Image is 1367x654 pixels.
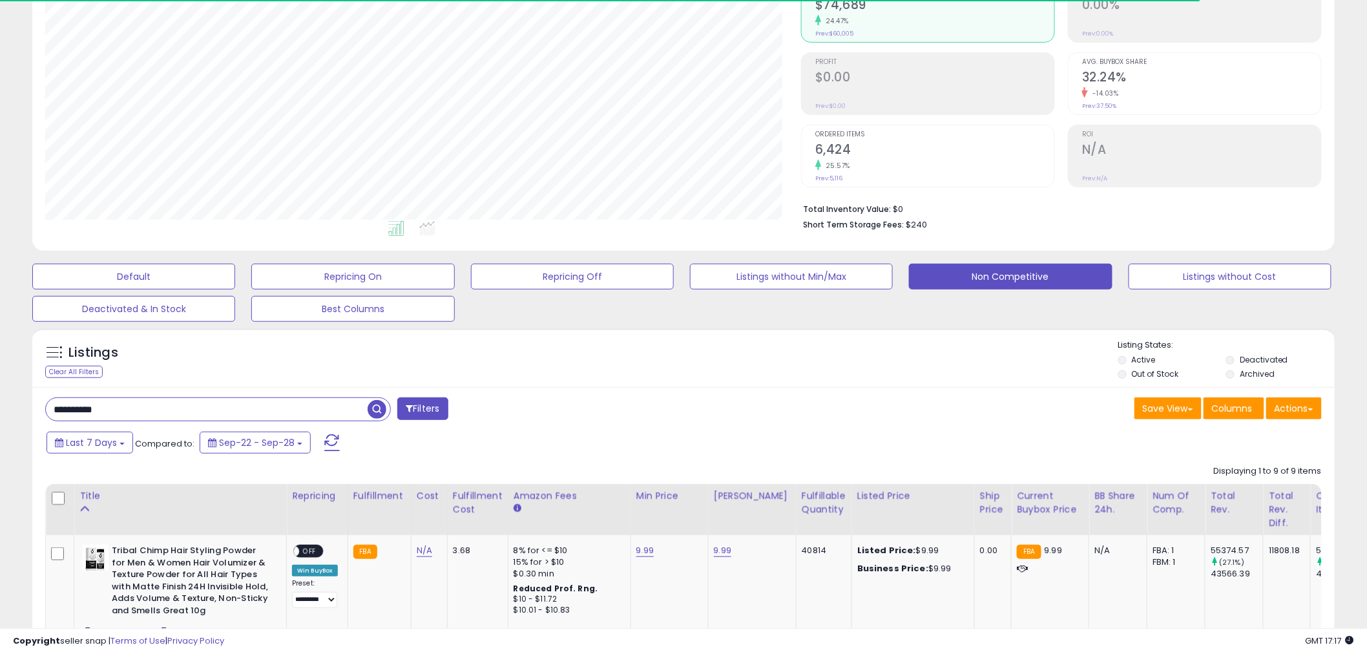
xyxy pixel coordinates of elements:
[1316,489,1363,516] div: Ordered Items
[1094,489,1142,516] div: BB Share 24h.
[1082,131,1321,138] span: ROI
[299,546,320,557] span: OFF
[1306,635,1354,647] span: 2025-10-6 17:17 GMT
[110,635,165,647] a: Terms of Use
[1219,557,1244,567] small: (27.1%)
[857,544,916,556] b: Listed Price:
[1082,70,1321,87] h2: 32.24%
[802,489,846,516] div: Fulfillable Quantity
[714,544,732,557] a: 9.99
[815,30,853,37] small: Prev: $60,005
[1211,489,1258,516] div: Total Rev.
[292,579,338,608] div: Preset:
[397,397,448,420] button: Filters
[1094,545,1137,556] div: N/A
[1017,489,1083,516] div: Current Buybox Price
[980,489,1006,516] div: Ship Price
[1240,368,1275,379] label: Archived
[66,436,117,449] span: Last 7 Days
[219,436,295,449] span: Sep-22 - Sep-28
[83,545,109,571] img: 41H7KVYq0oL._SL40_.jpg
[417,544,432,557] a: N/A
[353,489,406,503] div: Fulfillment
[636,489,703,503] div: Min Price
[47,432,133,454] button: Last 7 Days
[1082,142,1321,160] h2: N/A
[13,635,60,647] strong: Copyright
[514,503,521,514] small: Amazon Fees.
[32,264,235,290] button: Default
[32,296,235,322] button: Deactivated & In Stock
[417,489,442,503] div: Cost
[857,563,965,575] div: $9.99
[514,568,621,580] div: $0.30 min
[13,635,224,648] div: seller snap | |
[514,605,621,616] div: $10.01 - $10.83
[1118,339,1335,352] p: Listing States:
[815,174,842,182] small: Prev: 5,116
[514,583,598,594] b: Reduced Prof. Rng.
[1082,174,1107,182] small: Prev: N/A
[857,545,965,556] div: $9.99
[1129,264,1331,290] button: Listings without Cost
[514,545,621,556] div: 8% for <= $10
[821,161,850,171] small: 25.57%
[68,344,118,362] h5: Listings
[1153,489,1200,516] div: Num of Comp.
[636,544,654,557] a: 9.99
[821,16,849,26] small: 24.47%
[803,200,1312,216] li: $0
[1153,556,1195,568] div: FBM: 1
[1240,354,1288,365] label: Deactivated
[1132,368,1179,379] label: Out of Stock
[251,264,454,290] button: Repricing On
[1266,397,1322,419] button: Actions
[453,489,503,516] div: Fulfillment Cost
[803,219,904,230] b: Short Term Storage Fees:
[1153,545,1195,556] div: FBA: 1
[1088,89,1119,98] small: -14.03%
[1134,397,1202,419] button: Save View
[1211,568,1263,580] div: 43566.39
[1045,544,1063,556] span: 9.99
[1214,465,1322,478] div: Displaying 1 to 9 of 9 items
[471,264,674,290] button: Repricing Off
[1082,30,1113,37] small: Prev: 0.00%
[112,545,269,620] b: Tribal Chimp Hair Styling Powder for Men & Women Hair Volumizer & Texture Powder for All Hair Typ...
[906,218,927,231] span: $240
[909,264,1112,290] button: Non Competitive
[690,264,893,290] button: Listings without Min/Max
[135,438,194,450] span: Compared to:
[815,102,846,110] small: Prev: $0.00
[1132,354,1156,365] label: Active
[1212,402,1253,415] span: Columns
[802,545,842,556] div: 40814
[1204,397,1264,419] button: Columns
[857,489,969,503] div: Listed Price
[857,562,928,575] b: Business Price:
[980,545,1001,556] div: 0.00
[353,545,377,559] small: FBA
[1269,489,1305,530] div: Total Rev. Diff.
[1211,545,1263,556] div: 55374.57
[803,204,891,215] b: Total Inventory Value:
[292,565,338,576] div: Win BuyBox
[79,489,281,503] div: Title
[815,59,1054,66] span: Profit
[251,296,454,322] button: Best Columns
[453,545,498,556] div: 3.68
[1017,545,1041,559] small: FBA
[45,366,103,378] div: Clear All Filters
[815,131,1054,138] span: Ordered Items
[714,489,791,503] div: [PERSON_NAME]
[1082,59,1321,66] span: Avg. Buybox Share
[514,489,625,503] div: Amazon Fees
[200,432,311,454] button: Sep-22 - Sep-28
[514,556,621,568] div: 15% for > $10
[1269,545,1300,556] div: 11808.18
[292,489,342,503] div: Repricing
[1082,102,1116,110] small: Prev: 37.50%
[167,635,224,647] a: Privacy Policy
[815,70,1054,87] h2: $0.00
[815,142,1054,160] h2: 6,424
